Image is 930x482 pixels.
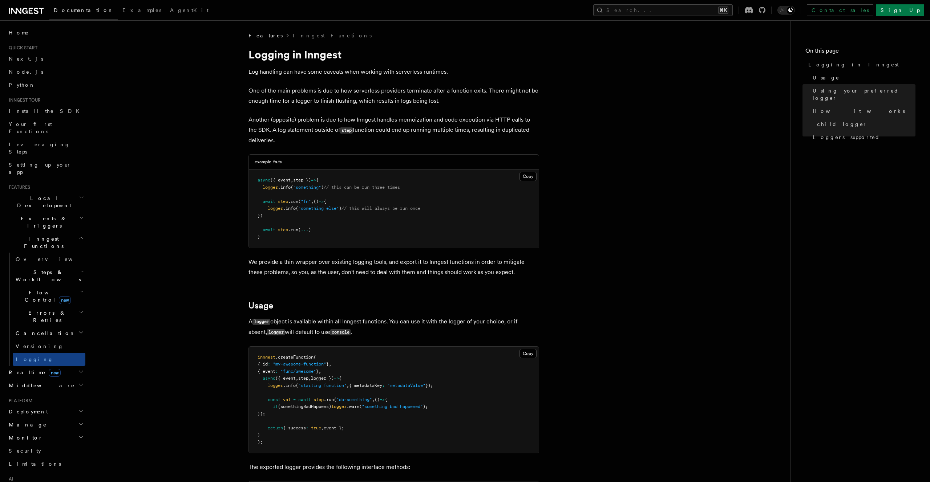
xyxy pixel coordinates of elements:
[6,457,85,470] a: Limitations
[349,383,382,388] span: { metadataKey
[519,349,537,358] button: Copy
[306,425,308,430] span: :
[298,206,339,211] span: "something else"
[805,46,915,58] h4: On this page
[330,329,351,335] code: console
[258,234,260,239] span: }
[6,184,30,190] span: Features
[283,397,291,402] span: val
[9,108,84,114] span: Install the SDK
[248,67,539,77] p: Log handling can have some caveats when working with serverless runtimes.
[283,425,306,430] span: { success
[314,199,319,204] span: ()
[288,199,298,204] span: .run
[6,138,85,158] a: Leveraging Steps
[13,289,80,303] span: Flow Control
[258,355,275,360] span: inngest
[340,127,353,134] code: step
[13,327,85,340] button: Cancellation
[268,397,280,402] span: const
[334,397,336,402] span: (
[296,206,298,211] span: (
[248,257,539,277] p: We provide a thin wrapper over existing logging tools, and export it to Inngest functions in orde...
[6,195,79,209] span: Local Development
[6,52,85,65] a: Next.js
[387,383,425,388] span: "metadataValue"
[293,185,321,190] span: "something"
[362,404,423,409] span: "something bad happened"
[6,232,85,253] button: Inngest Functions
[6,476,13,482] span: AI
[273,404,278,409] span: if
[298,383,347,388] span: "starting function"
[16,356,53,362] span: Logging
[13,253,85,266] a: Overview
[291,185,293,190] span: (
[814,118,915,131] a: child logger
[6,418,85,431] button: Manage
[9,69,43,75] span: Node.js
[813,74,840,81] span: Usage
[13,306,85,327] button: Errors & Retries
[6,434,43,441] span: Monitor
[59,296,71,304] span: new
[336,397,372,402] span: "do-something"
[6,78,85,91] a: Python
[263,376,275,381] span: async
[296,383,298,388] span: (
[296,376,298,381] span: ,
[718,7,728,14] kbd: ⌘K
[6,253,85,366] div: Inngest Functions
[6,118,85,138] a: Your first Functions
[288,227,298,232] span: .run
[258,440,263,445] span: );
[16,343,64,349] span: Versioning
[278,185,291,190] span: .info
[813,87,915,102] span: Using your preferred logger
[13,340,85,353] a: Versioning
[385,397,387,402] span: {
[314,397,324,402] span: step
[6,382,75,389] span: Middleware
[263,199,275,204] span: await
[268,361,270,367] span: :
[324,199,326,204] span: {
[6,398,33,404] span: Platform
[248,86,539,106] p: One of the main problems is due to how serverless providers terminate after a function exits. The...
[263,185,278,190] span: logger
[817,120,867,128] span: child logger
[6,65,85,78] a: Node.js
[347,404,359,409] span: .warn
[6,421,47,428] span: Manage
[810,105,915,118] a: How it works
[291,177,293,183] span: ,
[293,397,296,402] span: =
[311,425,321,430] span: true
[810,84,915,105] a: Using your preferred logger
[331,404,347,409] span: logger
[13,266,85,286] button: Steps & Workflows
[283,383,296,388] span: .info
[314,355,316,360] span: (
[54,7,114,13] span: Documentation
[301,227,308,232] span: ...
[9,121,52,134] span: Your first Functions
[255,159,282,165] h3: example-fn.ts
[423,404,428,409] span: );
[6,366,85,379] button: Realtimenew
[308,227,311,232] span: )
[275,369,278,374] span: :
[341,206,420,211] span: // this will always be run once
[321,425,324,430] span: ,
[6,105,85,118] a: Install the SDK
[311,199,314,204] span: ,
[6,212,85,232] button: Events & Triggers
[9,142,70,155] span: Leveraging Steps
[6,26,85,39] a: Home
[258,213,263,218] span: })
[334,376,339,381] span: =>
[278,199,288,204] span: step
[258,432,260,437] span: }
[321,185,324,190] span: )
[805,58,915,71] a: Logging in Inngest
